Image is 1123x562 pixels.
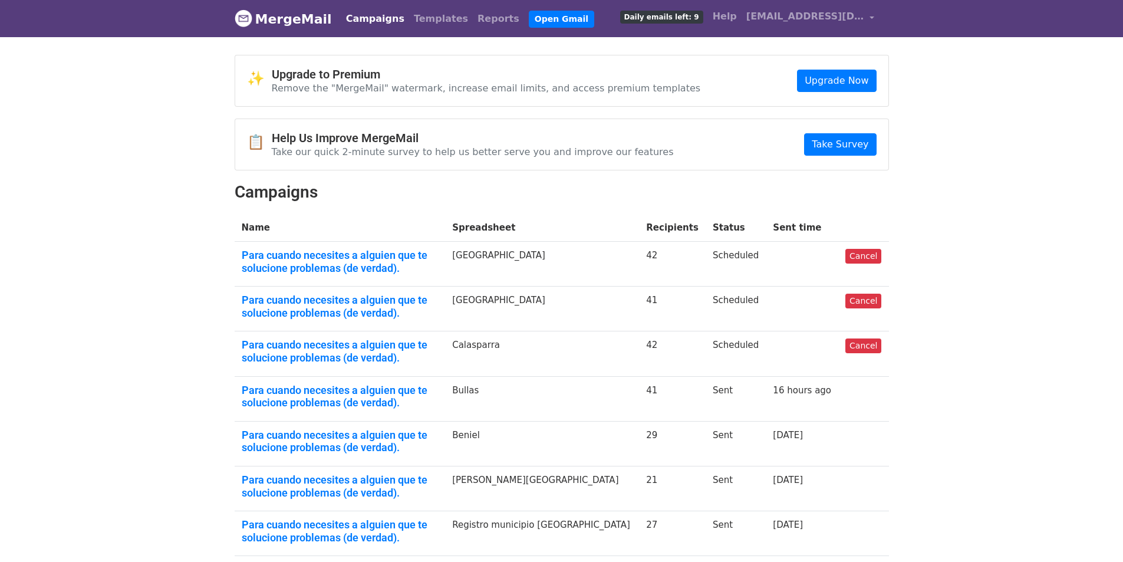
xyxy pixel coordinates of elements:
[706,242,766,287] td: Scheduled
[445,242,639,287] td: [GEOGRAPHIC_DATA]
[639,331,706,376] td: 42
[615,5,708,28] a: Daily emails left: 9
[235,182,889,202] h2: Campaigns
[639,376,706,421] td: 41
[272,131,674,145] h4: Help Us Improve MergeMail
[708,5,742,28] a: Help
[445,466,639,511] td: [PERSON_NAME][GEOGRAPHIC_DATA]
[409,7,473,31] a: Templates
[242,384,439,409] a: Para cuando necesites a alguien que te solucione problemas (de verdad).
[746,9,864,24] span: [EMAIL_ADDRESS][DOMAIN_NAME]
[235,9,252,27] img: MergeMail logo
[445,287,639,331] td: [GEOGRAPHIC_DATA]
[242,294,439,319] a: Para cuando necesites a alguien que te solucione problemas (de verdad).
[445,331,639,376] td: Calasparra
[242,429,439,454] a: Para cuando necesites a alguien que te solucione problemas (de verdad).
[445,511,639,556] td: Registro municipio [GEOGRAPHIC_DATA]
[247,134,272,151] span: 📋
[706,376,766,421] td: Sent
[773,385,831,396] a: 16 hours ago
[706,331,766,376] td: Scheduled
[706,287,766,331] td: Scheduled
[797,70,876,92] a: Upgrade Now
[706,214,766,242] th: Status
[639,242,706,287] td: 42
[247,70,272,87] span: ✨
[766,214,838,242] th: Sent time
[235,214,446,242] th: Name
[639,511,706,556] td: 27
[445,214,639,242] th: Spreadsheet
[845,338,881,353] a: Cancel
[242,249,439,274] a: Para cuando necesites a alguien que te solucione problemas (de verdad).
[773,475,803,485] a: [DATE]
[706,511,766,556] td: Sent
[620,11,703,24] span: Daily emails left: 9
[773,520,803,530] a: [DATE]
[845,294,881,308] a: Cancel
[639,421,706,466] td: 29
[706,466,766,511] td: Sent
[473,7,524,31] a: Reports
[242,518,439,544] a: Para cuando necesites a alguien que te solucione problemas (de verdad).
[639,214,706,242] th: Recipients
[773,430,803,441] a: [DATE]
[845,249,881,264] a: Cancel
[742,5,880,32] a: [EMAIL_ADDRESS][DOMAIN_NAME]
[272,67,701,81] h4: Upgrade to Premium
[235,6,332,31] a: MergeMail
[804,133,876,156] a: Take Survey
[529,11,594,28] a: Open Gmail
[272,146,674,158] p: Take our quick 2-minute survey to help us better serve you and improve our features
[242,338,439,364] a: Para cuando necesites a alguien que te solucione problemas (de verdad).
[242,474,439,499] a: Para cuando necesites a alguien que te solucione problemas (de verdad).
[341,7,409,31] a: Campaigns
[706,421,766,466] td: Sent
[639,466,706,511] td: 21
[272,82,701,94] p: Remove the "MergeMail" watermark, increase email limits, and access premium templates
[445,421,639,466] td: Beniel
[445,376,639,421] td: Bullas
[639,287,706,331] td: 41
